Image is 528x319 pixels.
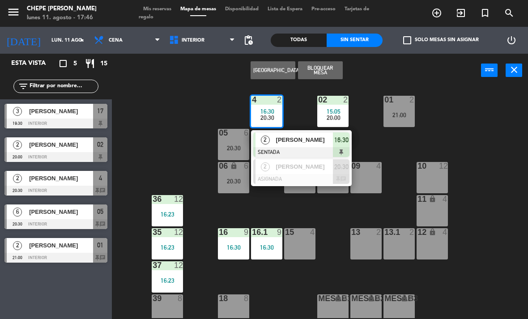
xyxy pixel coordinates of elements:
div: Chepe [PERSON_NAME] [27,4,97,13]
div: MesaB1 [318,294,319,302]
i: exit_to_app [456,8,466,18]
span: 2 [13,174,22,183]
span: 16:30 [334,135,349,145]
i: restaurant [85,58,95,69]
span: Mapa de mesas [176,7,221,12]
div: 4 [443,195,448,203]
span: 4 [99,173,102,183]
i: lock [367,294,375,302]
span: Disponibilidad [221,7,263,12]
div: 12 [174,195,183,203]
span: 20:30 [334,162,349,172]
i: turned_in_not [480,8,490,18]
span: 2 [261,162,270,171]
div: 02 [318,96,319,104]
div: lunes 11. agosto - 17:46 [27,13,97,22]
span: [PERSON_NAME] [29,140,93,149]
div: 12 [174,261,183,269]
div: 16:23 [152,244,183,251]
span: 17 [97,106,103,116]
div: 4 [310,228,315,236]
div: 2 [409,228,415,236]
span: 20:30 [260,114,274,121]
button: power_input [481,64,498,77]
span: 6 [13,208,22,217]
div: 2 [376,228,382,236]
button: Bloquear Mesa [298,61,343,79]
span: 5 [73,59,77,69]
div: 4 [443,228,448,236]
span: 15:05 [327,108,341,115]
i: lock [400,294,408,302]
div: 9 [277,228,282,236]
div: 6 [244,162,249,170]
i: power_input [484,64,495,75]
div: 8 [244,294,249,302]
i: filter_list [18,81,29,92]
span: [PERSON_NAME] [29,174,93,183]
i: lock [230,162,238,170]
span: 15 [100,59,107,69]
span: Interior [182,38,204,43]
span: 05 [97,206,103,217]
input: Filtrar por nombre... [29,81,98,91]
span: Reserva especial [473,5,497,21]
i: arrow_drop_down [77,35,87,46]
div: 6 [244,129,249,137]
div: 4 [343,294,349,302]
i: lock [334,294,342,302]
span: 2 [13,241,22,250]
i: menu [7,5,20,19]
span: check_box_outline_blank [403,36,411,44]
label: Solo mesas sin asignar [403,36,479,44]
div: 21:00 [383,112,415,118]
button: [GEOGRAPHIC_DATA] [251,61,295,79]
button: close [506,64,522,77]
i: lock [429,195,436,203]
span: [PERSON_NAME] [276,162,333,171]
div: 4 [252,96,252,104]
div: 16:23 [152,277,183,284]
span: pending_actions [243,35,254,46]
i: search [504,8,515,18]
span: 02 [97,139,103,150]
div: Esta vista [4,58,64,69]
span: Pre-acceso [307,7,340,12]
span: [PERSON_NAME] [276,135,333,145]
div: 12 [174,228,183,236]
div: 16:30 [251,244,282,251]
span: Lista de Espera [263,7,307,12]
span: BUSCAR [497,5,521,21]
i: add_circle_outline [431,8,442,18]
span: RESERVAR MESA [425,5,449,21]
div: 15 [285,228,285,236]
i: power_settings_new [506,35,517,46]
div: 20:30 [218,145,249,151]
i: lock [429,228,436,236]
div: 16:30 [218,244,249,251]
button: menu [7,5,20,22]
div: Todas [271,34,327,47]
span: 01 [97,240,103,251]
div: 12 [439,162,448,170]
span: 2 [13,140,22,149]
span: 2 [261,136,270,145]
span: [PERSON_NAME] [29,207,93,217]
span: 3 [13,107,22,116]
i: crop_square [58,58,68,69]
